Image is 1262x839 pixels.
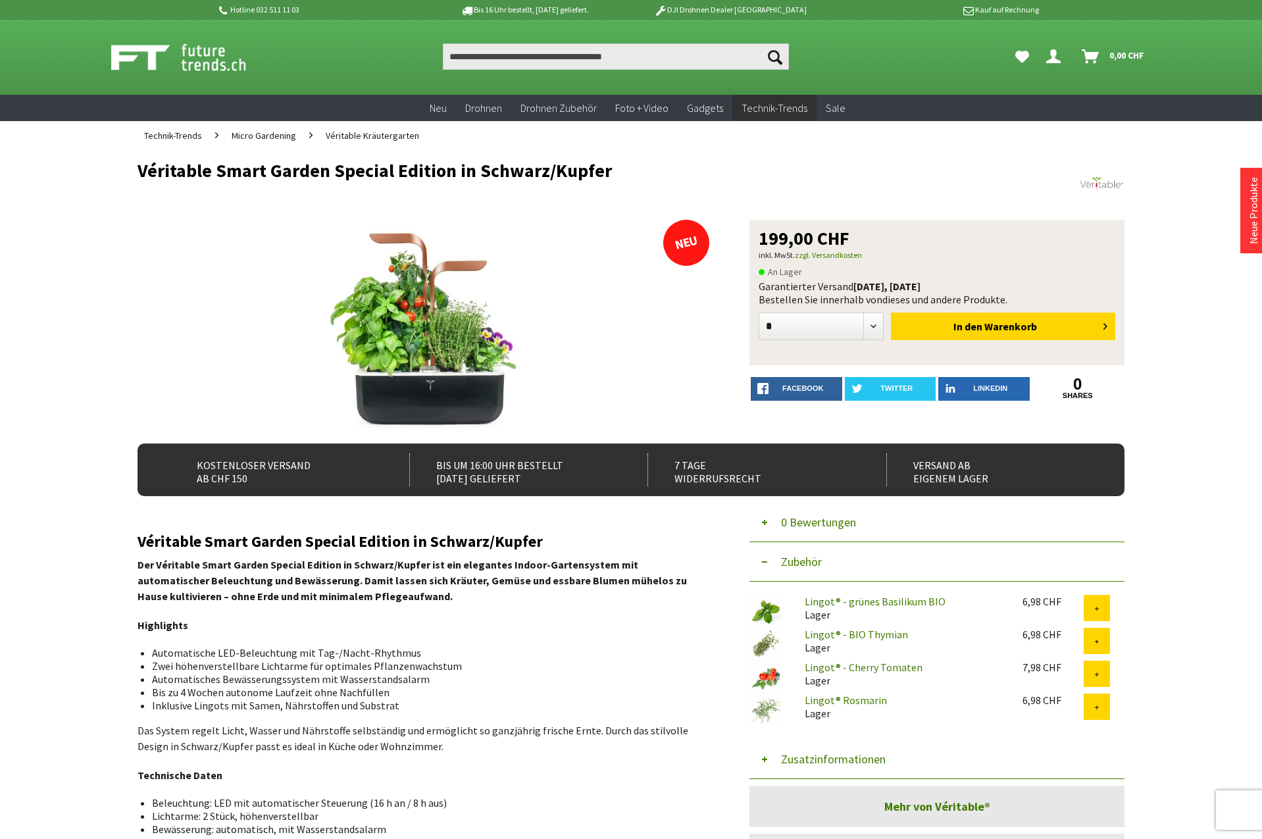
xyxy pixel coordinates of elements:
[1022,595,1084,608] div: 6,98 CHF
[749,595,782,628] img: Lingot® - grünes Basilikum BIO
[152,673,699,686] li: Automatisches Bewässerungssystem mit Wasserstandsalarm
[615,101,669,114] span: Foto + Video
[678,95,732,122] a: Gadgets
[751,377,842,401] a: facebook
[138,533,710,550] h2: Véritable Smart Garden Special Edition in Schwarz/Kupfer
[647,453,857,486] div: 7 Tage Widerrufsrecht
[232,130,296,141] span: Micro Gardening
[759,247,1115,263] p: inkl. MwSt.
[138,619,188,632] strong: Highlights
[845,377,936,401] a: twitter
[152,809,699,823] li: Lichtarme: 2 Stück, höhenverstellbar
[833,2,1038,18] p: Kauf auf Rechnung
[795,250,862,260] a: zzgl. Versandkosten
[152,796,699,809] li: Beleuchtung: LED mit automatischer Steuerung (16 h an / 8 h aus)
[1022,661,1084,674] div: 7,98 CHF
[953,320,982,333] span: In den
[456,95,511,122] a: Drohnen
[880,384,913,392] span: twitter
[443,43,789,70] input: Produkt, Marke, Kategorie, EAN, Artikelnummer…
[138,161,927,180] h1: Véritable Smart Garden Special Edition in Schwarz/Kupfer
[1247,177,1260,244] a: Neue Produkte
[430,101,447,114] span: Neu
[749,628,782,661] img: Lingot® - BIO Thymian
[409,453,619,486] div: Bis um 16:00 Uhr bestellt [DATE] geliefert
[805,628,908,641] a: Lingot® - BIO Thymian
[1032,377,1124,392] a: 0
[216,2,422,18] p: Hotline 032 511 11 03
[420,95,456,122] a: Neu
[817,95,855,122] a: Sale
[520,101,597,114] span: Drohnen Zubehör
[973,384,1007,392] span: LinkedIn
[511,95,606,122] a: Drohnen Zubehör
[1022,694,1084,707] div: 6,98 CHF
[144,130,202,141] span: Technik-Trends
[1022,628,1084,641] div: 6,98 CHF
[152,699,699,712] li: Inklusive Lingots mit Samen, Nährstoffen und Substrat
[853,280,921,293] b: [DATE], [DATE]
[326,130,419,141] span: Véritable Kräutergarten
[742,101,807,114] span: Technik-Trends
[794,694,1012,720] div: Lager
[984,320,1037,333] span: Warenkorb
[138,769,222,782] strong: Technische Daten
[111,41,275,74] img: Shop Futuretrends - zur Startseite wechseln
[749,542,1124,582] button: Zubehör
[782,384,823,392] span: facebook
[805,595,946,608] a: Lingot® - grünes Basilikum BIO
[886,453,1096,486] div: Versand ab eigenem Lager
[225,121,303,150] a: Micro Gardening
[318,220,529,430] img: Véritable Smart Garden Special Edition in Schwarz/Kupfer
[138,558,687,603] strong: Der Véritable Smart Garden Special Edition in Schwarz/Kupfer ist ein elegantes Indoor-Gartensyste...
[152,659,699,673] li: Zwei höhenverstellbare Lichtarme für optimales Pflanzenwachstum
[1009,43,1036,70] a: Meine Favoriten
[152,646,699,659] li: Automatische LED-Beleuchtung mit Tag-/Nacht-Rhythmus
[138,121,209,150] a: Technik-Trends
[732,95,817,122] a: Technik-Trends
[1041,43,1071,70] a: Hi, Serdar - Dein Konto
[749,786,1124,827] a: Mehr von Véritable®
[628,2,833,18] p: DJI Drohnen Dealer [GEOGRAPHIC_DATA]
[749,740,1124,779] button: Zusatzinformationen
[152,686,699,699] li: Bis zu 4 Wochen autonome Laufzeit ohne Nachfüllen
[759,229,849,247] span: 199,00 CHF
[687,101,723,114] span: Gadgets
[938,377,1030,401] a: LinkedIn
[152,823,699,836] li: Bewässerung: automatisch, mit Wasserstandsalarm
[465,101,502,114] span: Drohnen
[138,723,710,754] p: Das System regelt Licht, Wasser und Nährstoffe selbständig und ermöglicht so ganzjährig frische E...
[749,661,782,694] img: Lingot® - Cherry Tomaten
[1076,43,1151,70] a: Warenkorb
[891,313,1115,340] button: In den Warenkorb
[1032,392,1124,400] a: shares
[805,661,922,674] a: Lingot® - Cherry Tomaten
[422,2,627,18] p: Bis 16 Uhr bestellt, [DATE] geliefert.
[761,43,789,70] button: Suchen
[1109,45,1144,66] span: 0,00 CHF
[606,95,678,122] a: Foto + Video
[794,595,1012,621] div: Lager
[170,453,380,486] div: Kostenloser Versand ab CHF 150
[759,280,1115,306] div: Garantierter Versand Bestellen Sie innerhalb von dieses und andere Produkte.
[794,661,1012,687] div: Lager
[805,694,887,707] a: Lingot® Rosmarin
[319,121,426,150] a: Véritable Kräutergarten
[1078,161,1124,207] img: Véritable®
[826,101,846,114] span: Sale
[749,694,782,726] img: Lingot® Rosmarin
[794,628,1012,654] div: Lager
[759,264,802,280] span: An Lager
[749,503,1124,542] button: 0 Bewertungen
